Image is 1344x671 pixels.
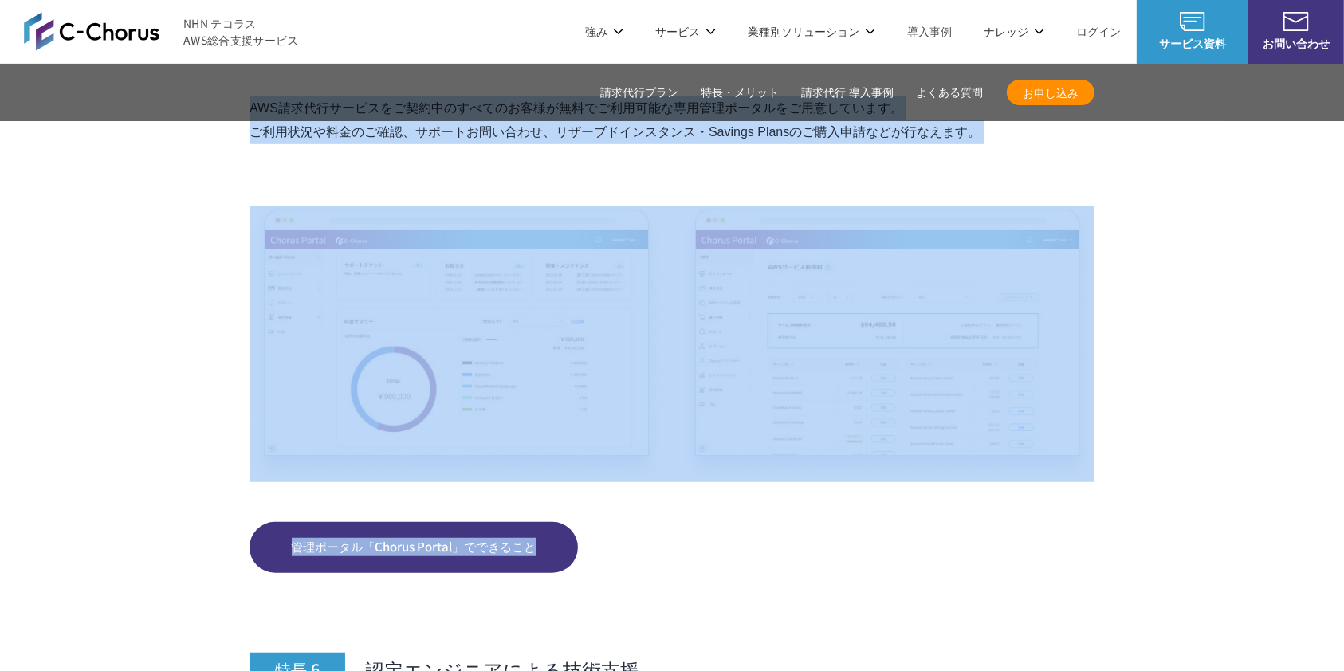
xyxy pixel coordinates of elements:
a: 管理ポータル「Chorus Portal」でできること [250,522,578,573]
a: AWS総合支援サービス C-Chorus NHN テコラスAWS総合支援サービス [24,12,299,50]
a: 請求代行 導入事例 [801,84,894,101]
a: お申し込み [1007,80,1094,105]
span: お問い合わせ [1248,35,1344,52]
span: お申し込み [1007,84,1094,101]
a: 導入事例 [907,23,952,40]
p: 業種別ソリューション [748,23,875,40]
p: 強み [585,23,623,40]
img: AWS総合支援サービス C-Chorus サービス資料 [1180,12,1205,31]
p: AWS請求代行サービスをご契約中のすべてのお客様が無料でご利用可能な専用管理ポータルをご用意しています。 ご利用状況や料金のご確認、サポートお問い合わせ、リザーブドインスタンス・Savings ... [250,96,1094,144]
span: NHN テコラス AWS総合支援サービス [183,15,299,49]
p: ナレッジ [984,23,1044,40]
a: 請求代行プラン [600,84,678,101]
img: 管理ポータル Chorus Portal イメージ [250,206,1094,482]
img: お問い合わせ [1283,12,1309,31]
span: サービス資料 [1137,35,1248,52]
a: 特長・メリット [701,84,779,101]
a: よくある質問 [916,84,983,101]
img: AWS総合支援サービス C-Chorus [24,12,159,50]
span: 管理ポータル「Chorus Portal」でできること [250,538,578,556]
a: ログイン [1076,23,1121,40]
p: サービス [655,23,716,40]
